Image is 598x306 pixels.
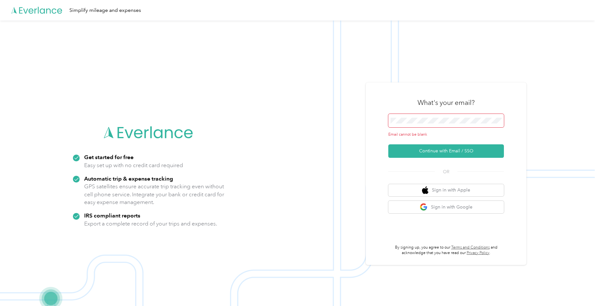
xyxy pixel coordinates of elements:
[418,98,475,107] h3: What's your email?
[388,201,504,213] button: google logoSign in with Google
[435,168,457,175] span: OR
[467,251,489,255] a: Privacy Policy
[84,161,183,169] p: Easy set up with no credit card required
[451,245,490,250] a: Terms and Conditions
[84,212,140,219] strong: IRS compliant reports
[420,203,428,211] img: google logo
[84,183,224,206] p: GPS satellites ensure accurate trip tracking even without cell phone service. Integrate your bank...
[84,220,217,228] p: Export a complete record of your trips and expenses.
[388,132,504,138] div: Email cannot be blank
[84,154,134,160] strong: Get started for free
[388,245,504,256] p: By signing up, you agree to our and acknowledge that you have read our .
[388,144,504,158] button: Continue with Email / SSO
[388,184,504,197] button: apple logoSign in with Apple
[69,6,141,14] div: Simplify mileage and expenses
[84,175,173,182] strong: Automatic trip & expense tracking
[422,186,428,194] img: apple logo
